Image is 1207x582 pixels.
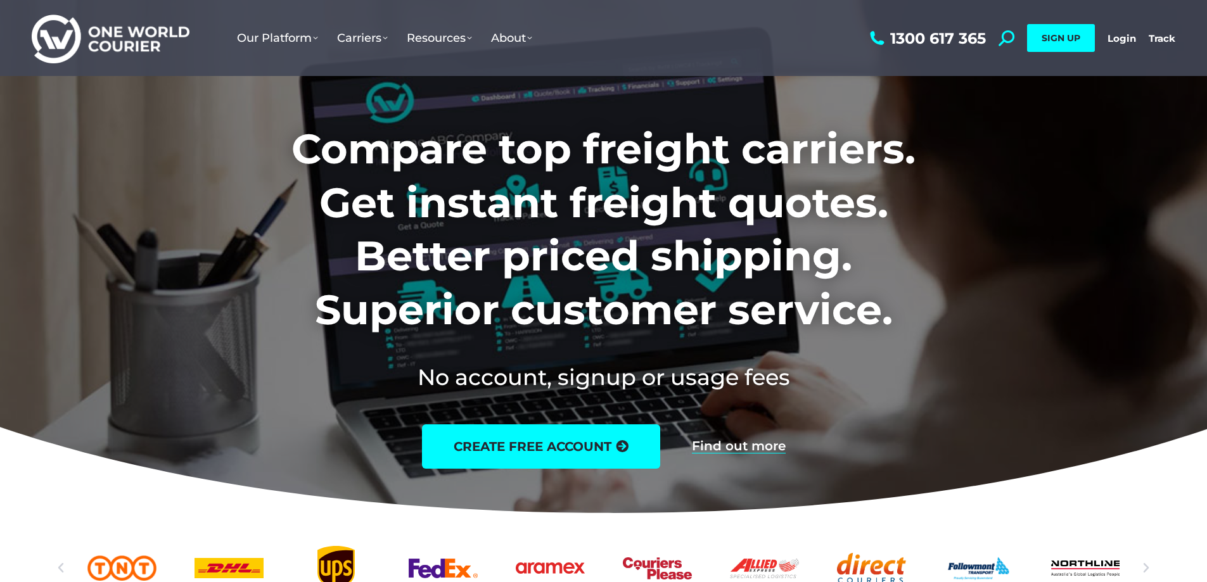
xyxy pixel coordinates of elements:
a: Login [1108,32,1136,44]
span: Carriers [337,31,388,45]
span: Resources [407,31,472,45]
img: One World Courier [32,13,189,64]
a: SIGN UP [1027,24,1095,52]
h2: No account, signup or usage fees [208,362,999,393]
a: Track [1149,32,1175,44]
h1: Compare top freight carriers. Get instant freight quotes. Better priced shipping. Superior custom... [208,122,999,336]
a: About [482,18,542,58]
span: Our Platform [237,31,318,45]
a: Carriers [328,18,397,58]
a: 1300 617 365 [867,30,986,46]
a: create free account [422,424,660,469]
a: Resources [397,18,482,58]
span: About [491,31,532,45]
a: Find out more [692,440,786,453]
a: Our Platform [227,18,328,58]
span: SIGN UP [1042,32,1080,44]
